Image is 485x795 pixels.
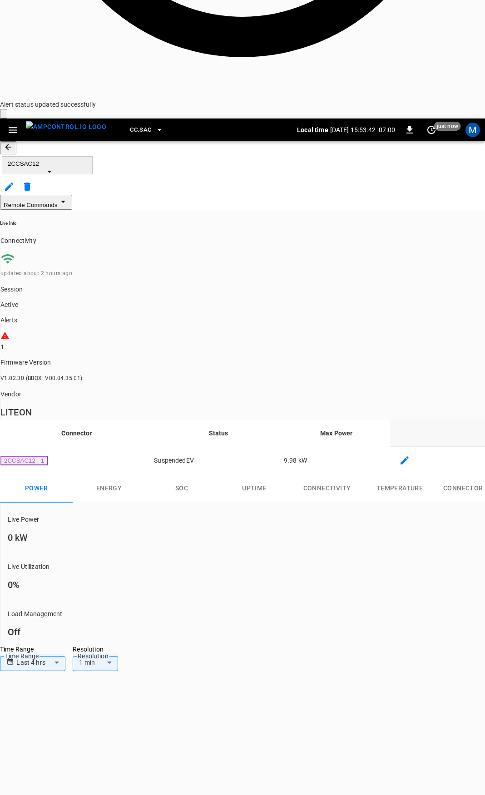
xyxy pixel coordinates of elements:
[424,123,439,137] button: set refresh interval
[0,236,485,245] p: Connectivity
[8,515,456,524] p: Live Power
[130,125,151,135] span: CC.SAC
[0,300,485,309] p: Active
[0,270,72,277] span: updated about 2 hours ago
[330,125,395,134] p: [DATE] 15:53:42 -07:00
[0,456,48,465] button: 2CCSAC12 - 1
[126,121,167,139] button: CC.SAC
[291,474,363,503] button: Connectivity
[153,447,283,474] td: SuspendedEV
[8,609,456,618] p: Load Management
[73,645,118,654] label: Resolution
[0,316,485,325] p: Alerts
[2,156,93,174] button: 2CCSAC12
[8,562,456,571] p: Live Utilization
[218,474,291,503] button: Uptime
[465,123,480,137] div: profile-icon
[283,447,390,474] td: 9.98 kW
[0,358,485,367] p: Firmware Version
[0,405,485,420] h6: LITEON
[16,654,65,671] div: Last 4 hrs
[8,530,456,545] h6: 0 kW
[0,390,485,399] p: Vendor
[145,474,218,503] button: SOC
[0,342,485,351] div: 1
[434,122,461,131] span: just now
[283,420,390,447] th: Max Power
[0,285,485,294] p: Session
[297,125,328,134] p: Local time
[153,420,283,447] th: Status
[363,474,436,503] button: Temperature
[8,160,87,167] span: 2CCSAC12
[22,119,110,141] button: menu
[8,625,456,639] h6: Off
[73,654,118,671] div: 1 min
[73,474,145,503] button: Energy
[8,578,456,592] h6: 0%
[0,375,83,381] span: V1.02.30 (BBOX: V00.04.35.01)
[26,121,106,133] img: ampcontrol.io logo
